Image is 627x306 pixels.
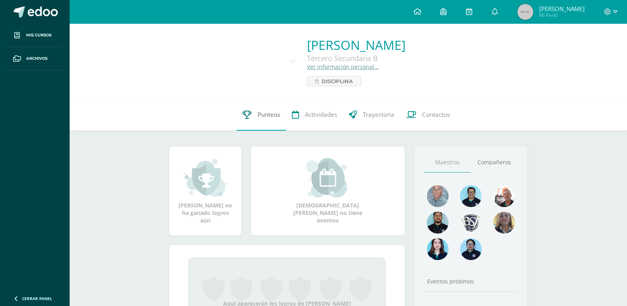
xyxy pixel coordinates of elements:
[539,5,585,13] span: [PERSON_NAME]
[427,238,449,260] img: 1f9df8322dc8a4a819c6562ad5c2ddfe.png
[307,76,361,86] a: Disciplina
[307,63,379,70] a: Ver información personal...
[427,212,449,234] img: 2207c9b573316a41e74c87832a091651.png
[424,152,471,173] a: Maestros
[493,212,515,234] img: aa9857ee84d8eb936f6c1e33e7ea3df6.png
[6,47,63,70] a: Archivos
[363,110,394,119] span: Trayectoria
[22,296,52,301] span: Cerrar panel
[258,110,280,119] span: Punteos
[343,99,400,131] a: Trayectoria
[460,212,482,234] img: d483e71d4e13296e0ce68ead86aec0b8.png
[286,99,343,131] a: Actividades
[493,185,515,207] img: b91405600618b21788a2d1d269212df6.png
[422,110,450,119] span: Contactos
[26,32,51,38] span: Mis cursos
[517,4,533,20] img: 45x45
[307,53,405,63] div: Tercero Secundaria B
[427,185,449,207] img: 55ac31a88a72e045f87d4a648e08ca4b.png
[460,238,482,260] img: bed227fd71c3b57e9e7cc03a323db735.png
[400,99,456,131] a: Contactos
[539,12,585,19] span: Mi Perfil
[322,76,353,86] span: Disciplina
[237,99,286,131] a: Punteos
[177,158,233,224] div: [PERSON_NAME] no ha ganado logros aún
[6,24,63,47] a: Mis cursos
[306,158,349,198] img: event_small.png
[184,158,227,198] img: achievement_small.png
[288,158,367,224] div: [DEMOGRAPHIC_DATA][PERSON_NAME] no tiene eventos
[424,277,517,285] div: Eventos próximos
[26,55,47,62] span: Archivos
[471,152,517,173] a: Compañeros
[307,36,405,53] a: [PERSON_NAME]
[305,110,337,119] span: Actividades
[460,185,482,207] img: d220431ed6a2715784848fdc026b3719.png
